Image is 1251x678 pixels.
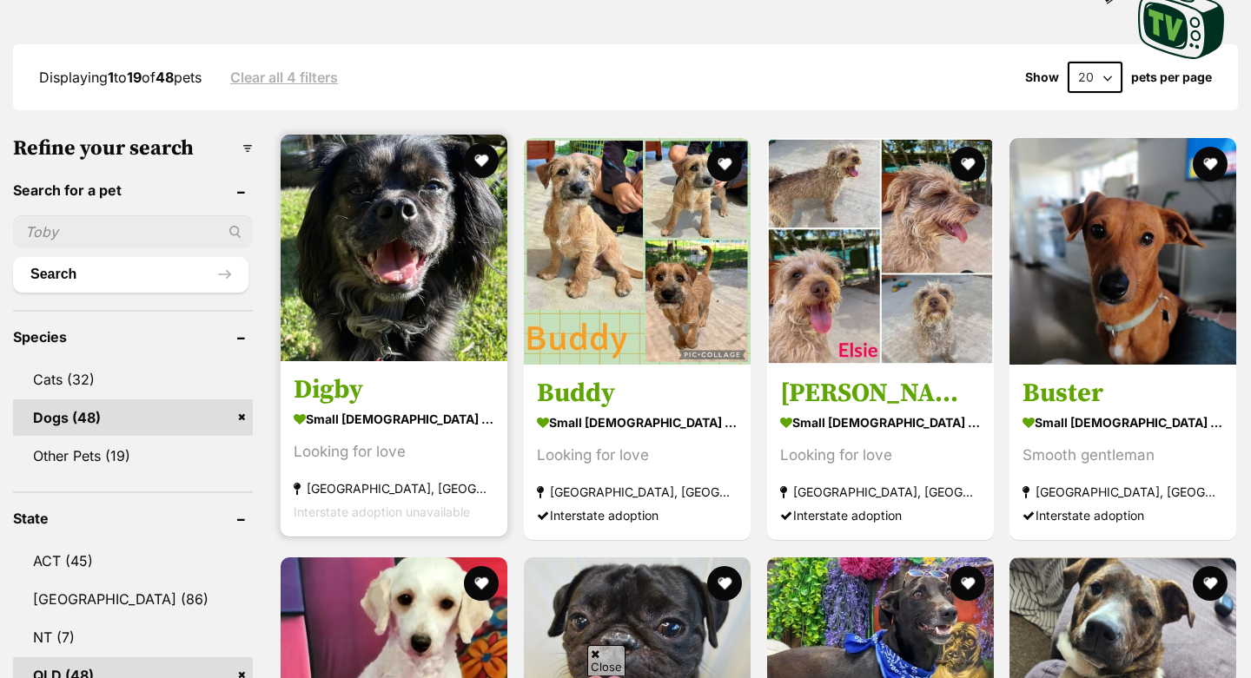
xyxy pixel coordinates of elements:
[1125,591,1216,643] iframe: Help Scout Beacon - Open
[294,477,494,501] strong: [GEOGRAPHIC_DATA], [GEOGRAPHIC_DATA]
[13,329,253,345] header: Species
[13,510,253,526] header: State
[537,411,738,436] strong: small [DEMOGRAPHIC_DATA] Dog
[13,581,253,617] a: [GEOGRAPHIC_DATA] (86)
[537,481,738,504] strong: [GEOGRAPHIC_DATA], [GEOGRAPHIC_DATA]
[464,566,499,601] button: favourite
[537,444,738,468] div: Looking for love
[13,215,253,248] input: Toby
[707,566,742,601] button: favourite
[1023,378,1223,411] h3: Buster
[13,136,253,161] h3: Refine your search
[156,69,174,86] strong: 48
[127,69,142,86] strong: 19
[1131,70,1212,84] label: pets per page
[294,407,494,432] strong: small [DEMOGRAPHIC_DATA] Dog
[767,365,994,541] a: [PERSON_NAME] small [DEMOGRAPHIC_DATA] Dog Looking for love [GEOGRAPHIC_DATA], [GEOGRAPHIC_DATA] ...
[1023,411,1223,436] strong: small [DEMOGRAPHIC_DATA] Dog
[1193,147,1228,181] button: favourite
[950,566,984,601] button: favourite
[524,138,751,365] img: Buddy - Mixed breed Dog
[294,441,494,464] div: Looking for love
[294,505,470,520] span: Interstate adoption unavailable
[1009,138,1236,365] img: Buster - Dachshund Dog
[767,138,994,365] img: Elsie - Cavalier King Charles Spaniel x Poodle Dog
[537,504,738,528] div: Interstate adoption
[13,361,253,398] a: Cats (32)
[230,69,338,85] a: Clear all 4 filters
[1193,566,1228,601] button: favourite
[13,399,253,436] a: Dogs (48)
[281,135,507,361] img: Digby - Cavalier King Charles Spaniel x Poodle (Miniature) x Boston Terrier Dog
[780,504,981,528] div: Interstate adoption
[537,378,738,411] h3: Buddy
[13,543,253,579] a: ACT (45)
[13,619,253,655] a: NT (7)
[587,645,625,675] span: Close
[13,257,248,292] button: Search
[1023,444,1223,468] div: Smooth gentleman
[707,147,742,181] button: favourite
[281,361,507,537] a: Digby small [DEMOGRAPHIC_DATA] Dog Looking for love [GEOGRAPHIC_DATA], [GEOGRAPHIC_DATA] Intersta...
[524,365,751,541] a: Buddy small [DEMOGRAPHIC_DATA] Dog Looking for love [GEOGRAPHIC_DATA], [GEOGRAPHIC_DATA] Intersta...
[108,69,114,86] strong: 1
[780,378,981,411] h3: [PERSON_NAME]
[39,69,202,86] span: Displaying to of pets
[13,438,253,474] a: Other Pets (19)
[13,182,253,198] header: Search for a pet
[1009,365,1236,541] a: Buster small [DEMOGRAPHIC_DATA] Dog Smooth gentleman [GEOGRAPHIC_DATA], [GEOGRAPHIC_DATA] Interst...
[294,374,494,407] h3: Digby
[1025,70,1059,84] span: Show
[1023,481,1223,504] strong: [GEOGRAPHIC_DATA], [GEOGRAPHIC_DATA]
[780,411,981,436] strong: small [DEMOGRAPHIC_DATA] Dog
[780,481,981,504] strong: [GEOGRAPHIC_DATA], [GEOGRAPHIC_DATA]
[1023,504,1223,528] div: Interstate adoption
[780,444,981,468] div: Looking for love
[950,147,984,181] button: favourite
[464,143,499,178] button: favourite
